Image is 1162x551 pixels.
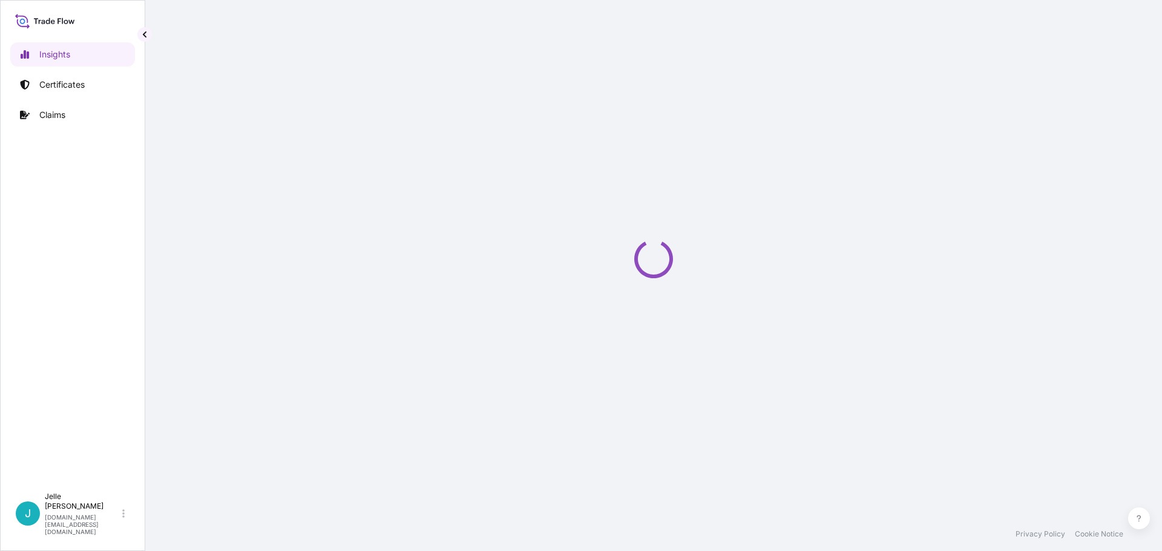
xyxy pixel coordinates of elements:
[39,79,85,91] p: Certificates
[1016,529,1065,539] a: Privacy Policy
[10,103,135,127] a: Claims
[39,48,70,60] p: Insights
[10,73,135,97] a: Certificates
[10,42,135,67] a: Insights
[1075,529,1123,539] a: Cookie Notice
[45,514,120,535] p: [DOMAIN_NAME][EMAIL_ADDRESS][DOMAIN_NAME]
[45,492,120,511] p: Jelle [PERSON_NAME]
[25,507,31,520] span: J
[39,109,65,121] p: Claims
